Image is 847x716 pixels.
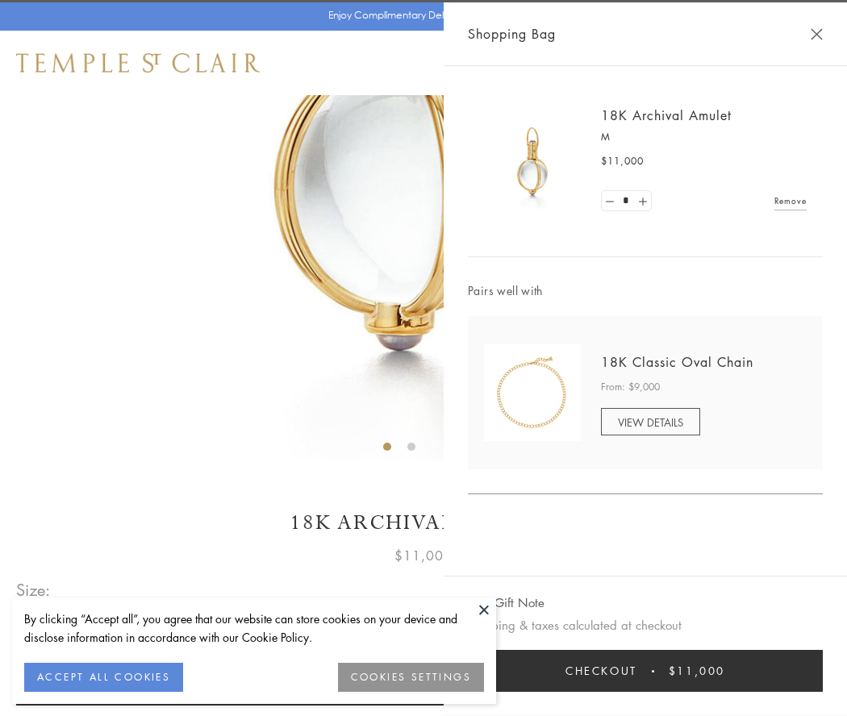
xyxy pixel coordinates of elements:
[468,615,823,635] p: Shipping & taxes calculated at checkout
[634,191,650,211] a: Set quantity to 2
[468,23,556,44] span: Shopping Bag
[394,545,453,566] span: $11,000
[24,610,484,647] div: By clicking “Accept all”, you agree that our website can store cookies on your device and disclos...
[811,28,823,40] button: Close Shopping Bag
[774,192,807,210] a: Remove
[24,663,183,692] button: ACCEPT ALL COOKIES
[602,191,618,211] a: Set quantity to 0
[328,7,511,23] p: Enjoy Complimentary Delivery & Returns
[16,509,831,537] h1: 18K Archival Amulet
[601,153,644,169] span: $11,000
[601,129,807,145] p: M
[468,593,544,613] button: Add Gift Note
[468,650,823,692] button: Checkout $11,000
[601,353,753,371] a: 18K Classic Oval Chain
[16,53,260,73] img: Temple St. Clair
[565,662,637,680] span: Checkout
[669,662,725,680] span: $11,000
[601,408,700,435] a: VIEW DETAILS
[468,281,823,300] span: Pairs well with
[484,113,581,210] img: 18K Archival Amulet
[601,106,732,124] a: 18K Archival Amulet
[618,414,683,430] span: VIEW DETAILS
[484,344,581,441] img: N88865-OV18
[601,379,660,395] span: From: $9,000
[338,663,484,692] button: COOKIES SETTINGS
[16,577,52,603] span: Size:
